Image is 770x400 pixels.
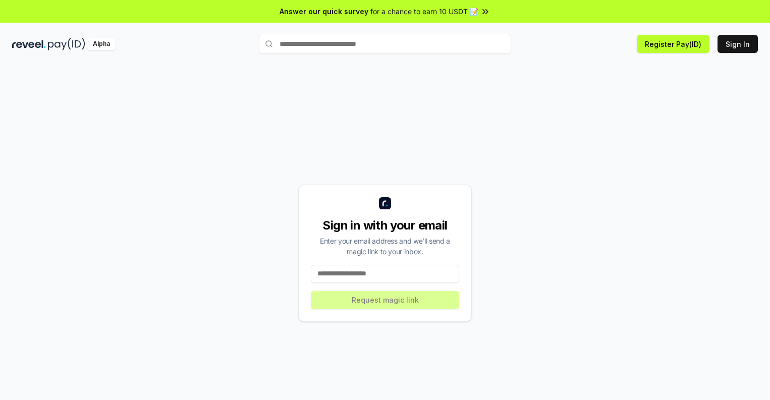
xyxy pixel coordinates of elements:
img: logo_small [379,197,391,209]
span: Answer our quick survey [280,6,368,17]
div: Enter your email address and we’ll send a magic link to your inbox. [311,236,459,257]
button: Register Pay(ID) [637,35,709,53]
div: Sign in with your email [311,217,459,234]
img: reveel_dark [12,38,46,50]
button: Sign In [718,35,758,53]
div: Alpha [87,38,116,50]
span: for a chance to earn 10 USDT 📝 [370,6,478,17]
img: pay_id [48,38,85,50]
